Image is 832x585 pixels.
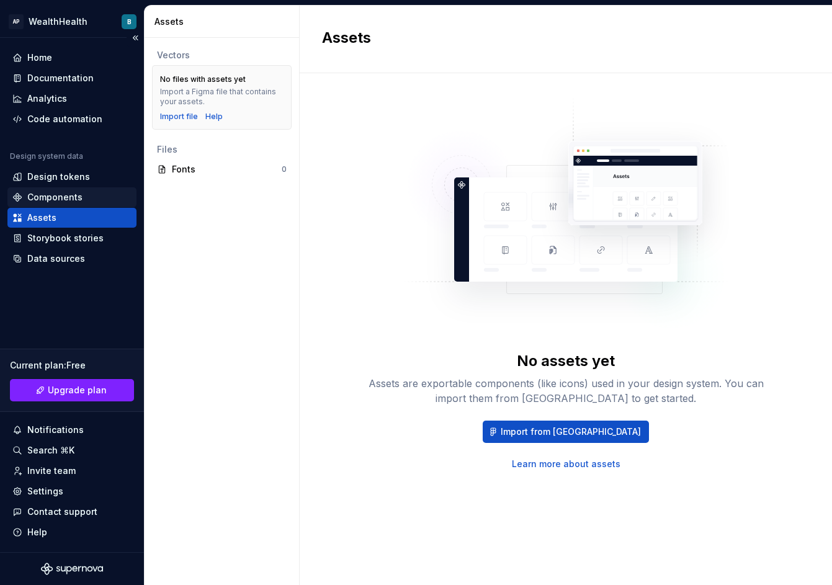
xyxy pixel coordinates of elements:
div: Invite team [27,465,76,477]
div: Storybook stories [27,232,104,244]
a: Fonts0 [152,159,292,179]
svg: Supernova Logo [41,563,103,575]
div: Notifications [27,424,84,436]
div: No files with assets yet [160,74,246,84]
div: Current plan : Free [10,359,134,372]
div: Data sources [27,252,85,265]
a: Invite team [7,461,136,481]
div: Code automation [27,113,102,125]
span: Import from [GEOGRAPHIC_DATA] [501,426,641,438]
a: Upgrade plan [10,379,134,401]
div: Documentation [27,72,94,84]
button: Import file [160,112,198,122]
button: Help [7,522,136,542]
div: Settings [27,485,63,498]
a: Home [7,48,136,68]
div: No assets yet [517,351,615,371]
a: Documentation [7,68,136,88]
button: Import from [GEOGRAPHIC_DATA] [483,421,649,443]
div: Vectors [157,49,287,61]
div: Design system data [10,151,83,161]
a: Design tokens [7,167,136,187]
div: 0 [282,164,287,174]
a: Code automation [7,109,136,129]
a: Data sources [7,249,136,269]
a: Analytics [7,89,136,109]
span: Upgrade plan [48,384,107,396]
a: Assets [7,208,136,228]
div: Analytics [27,92,67,105]
button: APWealthHealthB [2,8,141,35]
div: B [127,17,132,27]
div: Assets are exportable components (like icons) used in your design system. You can import them fro... [367,376,764,406]
button: Contact support [7,502,136,522]
div: Search ⌘K [27,444,74,457]
div: Help [27,526,47,538]
a: Help [205,112,223,122]
div: Assets [154,16,294,28]
button: Notifications [7,420,136,440]
div: Design tokens [27,171,90,183]
h2: Assets [322,28,795,48]
div: WealthHealth [29,16,87,28]
button: Collapse sidebar [127,29,144,47]
div: Contact support [27,506,97,518]
div: Fonts [172,163,282,176]
div: Components [27,191,83,203]
div: Home [27,51,52,64]
div: Assets [27,212,56,224]
button: Search ⌘K [7,440,136,460]
a: Storybook stories [7,228,136,248]
a: Components [7,187,136,207]
div: Files [157,143,287,156]
div: AP [9,14,24,29]
a: Learn more about assets [512,458,620,470]
div: Import a Figma file that contains your assets. [160,87,284,107]
a: Settings [7,481,136,501]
